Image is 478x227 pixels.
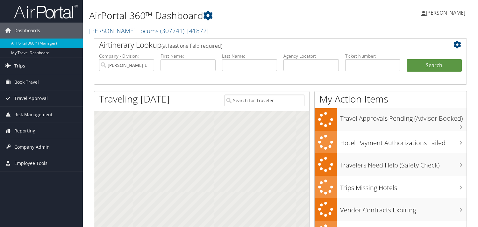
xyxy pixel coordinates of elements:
[340,135,467,147] h3: Hotel Payment Authorizations Failed
[184,26,209,35] span: , [ 41872 ]
[315,108,467,131] a: Travel Approvals Pending (Advisor Booked)
[14,74,39,90] span: Book Travel
[315,198,467,221] a: Vendor Contracts Expiring
[160,26,184,35] span: ( 307741 )
[99,92,170,106] h1: Traveling [DATE]
[315,176,467,198] a: Trips Missing Hotels
[99,39,431,50] h2: Airtinerary Lookup
[89,26,209,35] a: [PERSON_NAME] Locums
[315,153,467,176] a: Travelers Need Help (Safety Check)
[315,131,467,153] a: Hotel Payment Authorizations Failed
[99,53,154,59] label: Company - Division:
[345,53,400,59] label: Ticket Number:
[14,139,50,155] span: Company Admin
[340,158,467,170] h3: Travelers Need Help (Safety Check)
[14,4,78,19] img: airportal-logo.png
[161,53,216,59] label: First Name:
[14,155,47,171] span: Employee Tools
[426,9,465,16] span: [PERSON_NAME]
[14,123,35,139] span: Reporting
[340,180,467,192] h3: Trips Missing Hotels
[14,58,25,74] span: Trips
[315,92,467,106] h1: My Action Items
[222,53,277,59] label: Last Name:
[161,42,222,49] span: (at least one field required)
[225,95,304,106] input: Search for Traveler
[14,90,48,106] span: Travel Approval
[407,59,462,72] button: Search
[340,111,467,123] h3: Travel Approvals Pending (Advisor Booked)
[14,107,53,123] span: Risk Management
[340,202,467,215] h3: Vendor Contracts Expiring
[283,53,339,59] label: Agency Locator:
[14,23,40,39] span: Dashboards
[421,3,472,22] a: [PERSON_NAME]
[89,9,344,22] h1: AirPortal 360™ Dashboard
